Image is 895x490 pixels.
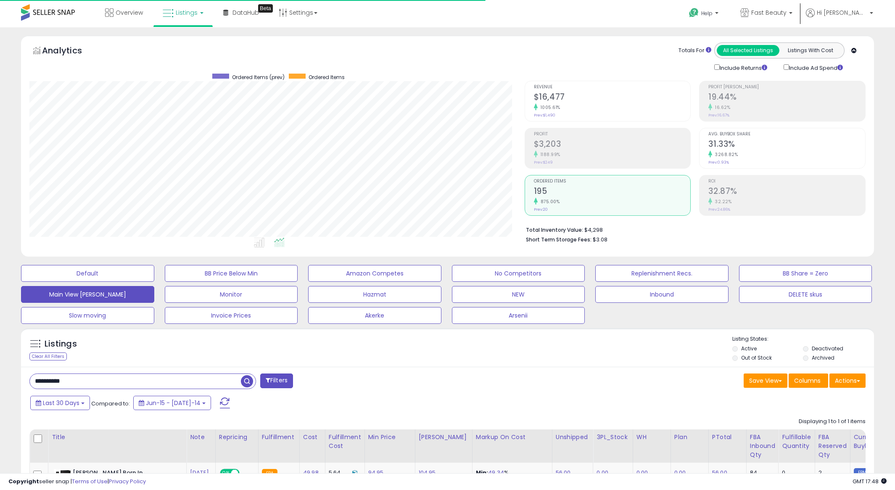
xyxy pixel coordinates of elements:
[595,286,729,303] button: Inbound
[54,469,71,486] img: 41q+YBVQC5L._SL40_.jpg
[21,265,154,282] button: Default
[534,92,691,103] h2: $16,477
[741,354,772,361] label: Out of Stock
[708,85,865,90] span: Profit [PERSON_NAME]
[708,139,865,151] h2: 31.33%
[538,151,560,158] small: 1188.99%
[258,4,273,13] div: Tooltip anchor
[329,469,358,477] div: 5.64
[712,469,727,477] a: 56.00
[682,1,727,27] a: Help
[262,469,277,478] small: FBA
[534,186,691,198] h2: 195
[526,226,583,233] b: Total Inventory Value:
[712,151,738,158] small: 3268.82%
[782,469,808,477] div: 0
[794,376,821,385] span: Columns
[717,45,779,56] button: All Selected Listings
[221,470,231,477] span: ON
[488,469,504,477] a: 49.34
[165,286,298,303] button: Monitor
[538,104,560,111] small: 1005.61%
[232,74,285,81] span: Ordered Items (prev)
[452,286,585,303] button: NEW
[674,433,705,442] div: Plan
[42,45,98,58] h5: Analytics
[43,399,79,407] span: Last 30 Days
[165,307,298,324] button: Invoice Prices
[146,399,201,407] span: Jun-15 - [DATE]-14
[419,433,469,442] div: [PERSON_NAME]
[556,469,571,477] a: 56.00
[91,400,130,408] span: Compared to:
[708,429,746,463] th: CSV column name: cust_attr_1_PTotal
[368,433,412,442] div: Min Price
[595,265,729,282] button: Replenishment Recs.
[712,433,743,442] div: PTotal
[329,433,361,450] div: Fulfillment Cost
[741,345,757,352] label: Active
[472,429,552,463] th: The percentage added to the cost of goods (COGS) that forms the calculator for Min & Max prices.
[556,433,590,442] div: Unshipped
[708,179,865,184] span: ROI
[671,429,708,463] th: CSV column name: cust_attr_5_Plan
[534,139,691,151] h2: $3,203
[708,113,729,118] small: Prev: 16.67%
[260,373,293,388] button: Filters
[708,186,865,198] h2: 32.87%
[593,429,633,463] th: CSV column name: cust_attr_3_3PL_Stock
[21,307,154,324] button: Slow moving
[818,433,847,459] div: FBA Reserved Qty
[534,160,553,165] small: Prev: $249
[21,286,154,303] button: Main View [PERSON_NAME]
[829,373,866,388] button: Actions
[679,47,711,55] div: Totals For
[782,433,811,450] div: Fulfillable Quantity
[712,199,731,205] small: 32.22%
[109,477,146,485] a: Privacy Policy
[732,335,874,343] p: Listing States:
[593,236,607,244] span: $3.08
[452,307,585,324] button: Arsenii
[597,469,608,477] a: 0.00
[708,63,777,72] div: Include Returns
[739,286,872,303] button: DELETE skus
[708,207,730,212] small: Prev: 24.86%
[526,236,591,243] b: Short Term Storage Fees:
[708,132,865,137] span: Avg. Buybox Share
[52,433,183,442] div: Title
[308,286,441,303] button: Hazmat
[476,469,546,485] div: %
[232,8,259,17] span: DataHub
[534,85,691,90] span: Revenue
[133,396,211,410] button: Jun-15 - [DATE]-14
[190,433,212,442] div: Note
[812,345,843,352] label: Deactivated
[708,92,865,103] h2: 19.44%
[636,433,667,442] div: WH
[526,224,859,234] li: $4,298
[812,354,834,361] label: Archived
[219,433,255,442] div: Repricing
[818,469,844,477] div: 2
[689,8,699,18] i: Get Help
[552,429,593,463] th: CSV column name: cust_attr_4_Unshipped
[534,132,691,137] span: Profit
[674,469,686,477] a: 0.00
[744,373,787,388] button: Save View
[303,469,319,477] a: 49.98
[116,8,143,17] span: Overview
[779,45,842,56] button: Listings With Cost
[806,8,873,27] a: Hi [PERSON_NAME]
[72,477,108,485] a: Terms of Use
[789,373,828,388] button: Columns
[751,8,787,17] span: Fast Beauty
[853,477,887,485] span: 2025-08-14 17:48 GMT
[368,469,384,477] a: 94.95
[708,160,729,165] small: Prev: 0.93%
[538,199,560,205] small: 875.00%
[534,207,548,212] small: Prev: 20
[176,8,198,17] span: Listings
[165,265,298,282] button: BB Price Below Min
[308,307,441,324] button: Akerke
